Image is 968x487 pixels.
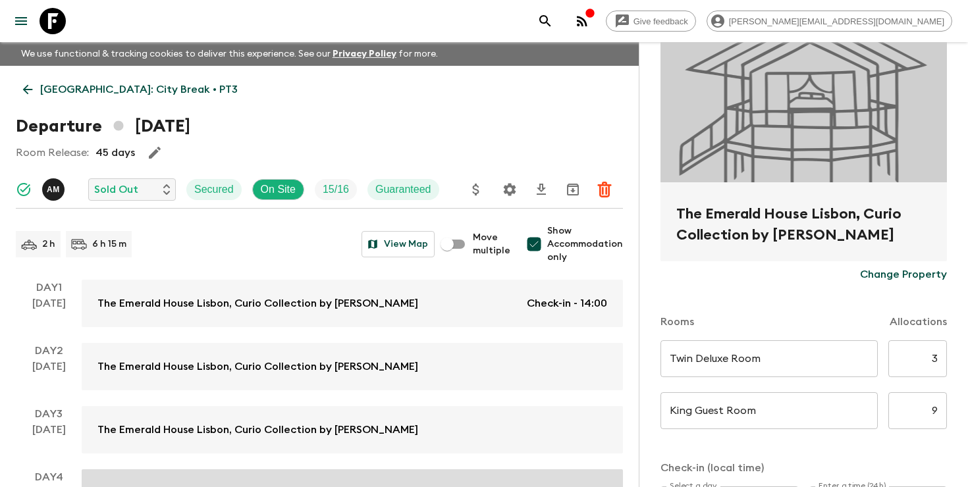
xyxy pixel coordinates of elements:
[16,145,89,161] p: Room Release:
[32,422,66,453] div: [DATE]
[497,176,523,203] button: Settings
[463,176,489,203] button: Update Price, Early Bird Discount and Costs
[42,182,67,193] span: Ana Margarida Moura
[362,231,435,257] button: View Map
[252,179,304,200] div: On Site
[890,314,947,330] p: Allocations
[16,76,245,103] a: [GEOGRAPHIC_DATA]: City Break • PT3
[660,392,878,429] input: eg. Double superior treehouse
[660,340,878,377] input: eg. Tent on a jeep
[591,176,618,203] button: Delete
[194,182,234,197] p: Secured
[42,178,67,201] button: AM
[40,82,238,97] p: [GEOGRAPHIC_DATA]: City Break • PT3
[16,113,190,140] h1: Departure [DATE]
[375,182,431,197] p: Guaranteed
[660,11,947,182] div: Photo of The Emerald House Lisbon, Curio Collection by Hilton
[82,280,623,327] a: The Emerald House Lisbon, Curio Collection by [PERSON_NAME]Check-in - 14:00
[860,267,947,282] p: Change Property
[32,295,66,327] div: [DATE]
[606,11,696,32] a: Give feedback
[660,460,947,476] p: Check-in (local time)
[82,343,623,390] a: The Emerald House Lisbon, Curio Collection by [PERSON_NAME]
[186,179,242,200] div: Secured
[473,231,510,257] span: Move multiple
[560,176,586,203] button: Archive (Completed, Cancelled or Unsynced Departures only)
[42,238,55,251] p: 2 h
[47,184,60,195] p: A M
[323,182,349,197] p: 15 / 16
[16,42,443,66] p: We use functional & tracking cookies to deliver this experience. See our for more.
[547,224,623,264] span: Show Accommodation only
[32,359,66,390] div: [DATE]
[527,295,607,311] p: Check-in - 14:00
[333,49,396,59] a: Privacy Policy
[16,182,32,197] svg: Synced Successfully
[261,182,296,197] p: On Site
[82,406,623,453] a: The Emerald House Lisbon, Curio Collection by [PERSON_NAME]
[92,238,126,251] p: 6 h 15 m
[16,343,82,359] p: Day 2
[626,16,695,26] span: Give feedback
[97,422,418,438] p: The Emerald House Lisbon, Curio Collection by [PERSON_NAME]
[97,359,418,374] p: The Emerald House Lisbon, Curio Collection by [PERSON_NAME]
[16,469,82,485] p: Day 4
[95,145,135,161] p: 45 days
[315,179,357,200] div: Trip Fill
[8,8,34,34] button: menu
[532,8,558,34] button: search adventures
[528,176,554,203] button: Download CSV
[97,295,418,311] p: The Emerald House Lisbon, Curio Collection by [PERSON_NAME]
[660,314,694,330] p: Rooms
[722,16,952,26] span: [PERSON_NAME][EMAIL_ADDRESS][DOMAIN_NAME]
[860,261,947,288] button: Change Property
[676,203,931,245] h2: The Emerald House Lisbon, Curio Collection by [PERSON_NAME]
[707,11,952,32] div: [PERSON_NAME][EMAIL_ADDRESS][DOMAIN_NAME]
[94,182,138,197] p: Sold Out
[16,280,82,295] p: Day 1
[16,406,82,422] p: Day 3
